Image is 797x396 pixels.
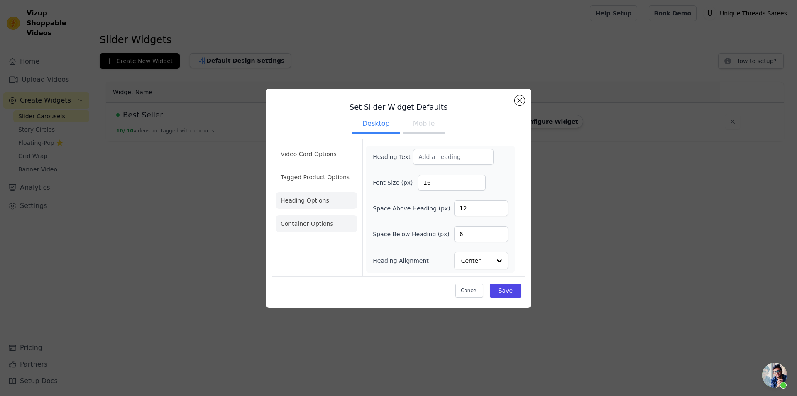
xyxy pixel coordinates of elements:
[276,146,357,162] li: Video Card Options
[762,363,787,388] div: Open chat
[352,115,400,134] button: Desktop
[373,178,418,187] label: Font Size (px)
[403,115,445,134] button: Mobile
[455,284,483,298] button: Cancel
[373,230,450,238] label: Space Below Heading (px)
[276,215,357,232] li: Container Options
[515,95,525,105] button: Close modal
[490,284,521,298] button: Save
[373,204,450,213] label: Space Above Heading (px)
[276,192,357,209] li: Heading Options
[276,169,357,186] li: Tagged Product Options
[272,102,525,112] h3: Set Slider Widget Defaults
[373,257,430,265] label: Heading Alignment
[413,149,494,165] input: Add a heading
[373,153,413,161] label: Heading Text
